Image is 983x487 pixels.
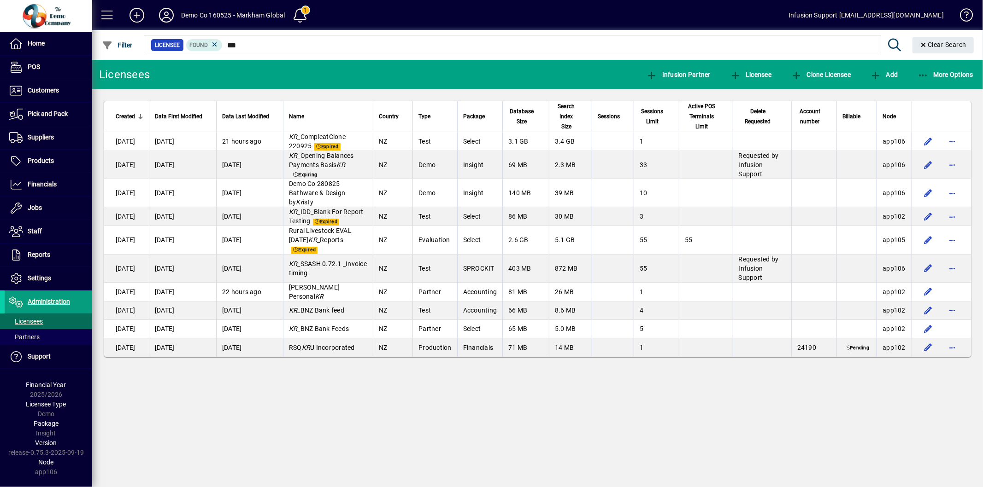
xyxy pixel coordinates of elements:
[5,79,92,102] a: Customers
[373,226,412,254] td: NZ
[26,400,66,408] span: Licensee Type
[104,320,149,338] td: [DATE]
[634,132,679,151] td: 1
[789,66,853,83] button: Clone Licensee
[5,329,92,345] a: Partners
[216,151,283,179] td: [DATE]
[640,106,673,127] div: Sessions Limit
[373,132,412,151] td: NZ
[289,325,349,332] span: _BNZ Bank Feeds
[549,255,592,283] td: 872 MB
[373,255,412,283] td: NZ
[463,111,485,122] span: Package
[149,255,216,283] td: [DATE]
[412,207,457,226] td: Test
[379,111,407,122] div: Country
[289,307,298,314] em: KR
[149,179,216,207] td: [DATE]
[28,133,54,141] span: Suppliers
[149,338,216,357] td: [DATE]
[457,151,503,179] td: Insight
[35,439,57,446] span: Version
[314,143,341,151] span: Expired
[555,101,578,132] span: Search Index Size
[28,251,50,258] span: Reports
[289,284,340,300] span: [PERSON_NAME] Personal
[549,151,592,179] td: 2.3 MB
[502,301,549,320] td: 66 MB
[945,340,959,355] button: More options
[457,255,503,283] td: SPROCKIT
[216,179,283,207] td: [DATE]
[634,283,679,301] td: 1
[104,283,149,301] td: [DATE]
[412,132,457,151] td: Test
[379,111,399,122] span: Country
[883,236,906,243] span: app105.prod.infusionbusinesssoftware.com
[99,67,150,82] div: Licensees
[102,41,133,49] span: Filter
[739,106,786,127] div: Delete Requested
[289,325,298,332] em: KR
[463,111,497,122] div: Package
[842,111,860,122] span: Billable
[502,132,549,151] td: 3.1 GB
[373,179,412,207] td: NZ
[508,106,535,127] span: Database Size
[26,381,66,388] span: Financial Year
[28,157,54,164] span: Products
[870,71,898,78] span: Add
[412,301,457,320] td: Test
[289,133,298,140] em: KR
[34,420,59,427] span: Package
[791,71,851,78] span: Clone Licensee
[289,133,346,150] span: _CompleatClone 220925
[920,41,967,48] span: Clear Search
[883,189,906,197] span: app106.prod.infusionbusinesssoftware.com
[883,288,906,296] span: app102.prod.infusionbusinesssoftware.com
[337,161,346,168] em: KR
[28,274,51,282] span: Settings
[216,283,283,301] td: 22 hours ago
[412,338,457,357] td: Production
[5,103,92,126] a: Pick and Pack
[412,179,457,207] td: Demo
[302,344,311,351] em: KR
[457,301,503,320] td: Accounting
[845,345,871,352] span: Pending
[945,134,959,149] button: More options
[644,66,713,83] button: Infusion Partner
[883,265,906,272] span: app106.prod.infusionbusinesssoftware.com
[289,111,304,122] span: Name
[28,180,57,188] span: Financials
[921,321,936,336] button: Edit
[921,157,936,172] button: Edit
[28,353,51,360] span: Support
[945,232,959,247] button: More options
[149,301,216,320] td: [DATE]
[921,134,936,149] button: Edit
[296,198,303,206] em: Kr
[502,226,549,254] td: 2.6 GB
[216,207,283,226] td: [DATE]
[186,39,223,51] mat-chip: Found Status: Found
[634,207,679,226] td: 3
[152,7,181,23] button: Profile
[733,255,791,283] td: Requested by Infusion Support
[216,320,283,338] td: [DATE]
[149,320,216,338] td: [DATE]
[549,207,592,226] td: 30 MB
[549,283,592,301] td: 26 MB
[418,111,452,122] div: Type
[222,111,269,122] span: Data Last Modified
[842,111,871,122] div: Billable
[418,111,430,122] span: Type
[28,63,40,70] span: POS
[28,227,42,235] span: Staff
[598,111,620,122] span: Sessions
[921,261,936,276] button: Edit
[104,226,149,254] td: [DATE]
[5,220,92,243] a: Staff
[412,226,457,254] td: Evaluation
[502,207,549,226] td: 86 MB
